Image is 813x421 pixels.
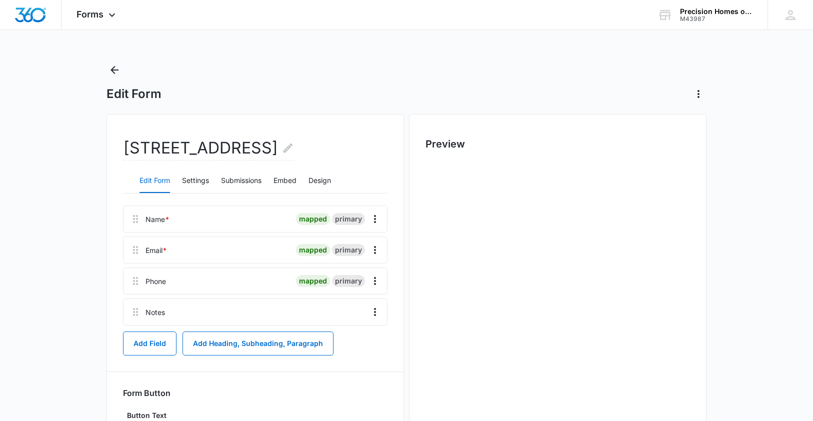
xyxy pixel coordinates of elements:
button: Submissions [221,169,261,193]
div: mapped [296,275,330,287]
div: Phone [145,276,166,286]
div: primary [332,213,365,225]
div: mapped [296,213,330,225]
div: primary [332,244,365,256]
button: Add Field [123,331,176,355]
button: Overflow Menu [367,304,383,320]
div: mapped [296,244,330,256]
div: account id [680,15,753,22]
label: Button Text [123,410,387,421]
span: Forms [76,9,103,19]
button: Edit Form Name [282,136,294,160]
button: Settings [182,169,209,193]
button: Add Heading, Subheading, Paragraph [182,331,333,355]
button: Overflow Menu [367,242,383,258]
div: primary [332,275,365,287]
div: account name [680,7,753,15]
div: Name [145,214,169,224]
h2: Preview [425,136,690,151]
div: Notes [145,307,165,317]
button: Overflow Menu [367,273,383,289]
h3: Form Button [123,388,170,398]
button: Overflow Menu [367,211,383,227]
button: Edit Form [139,169,170,193]
div: Email [145,245,167,255]
h2: [STREET_ADDRESS] [123,136,294,160]
button: Embed [273,169,296,193]
button: Design [308,169,331,193]
h1: Edit Form [106,86,161,101]
button: Actions [690,86,706,102]
button: Back [106,62,122,78]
